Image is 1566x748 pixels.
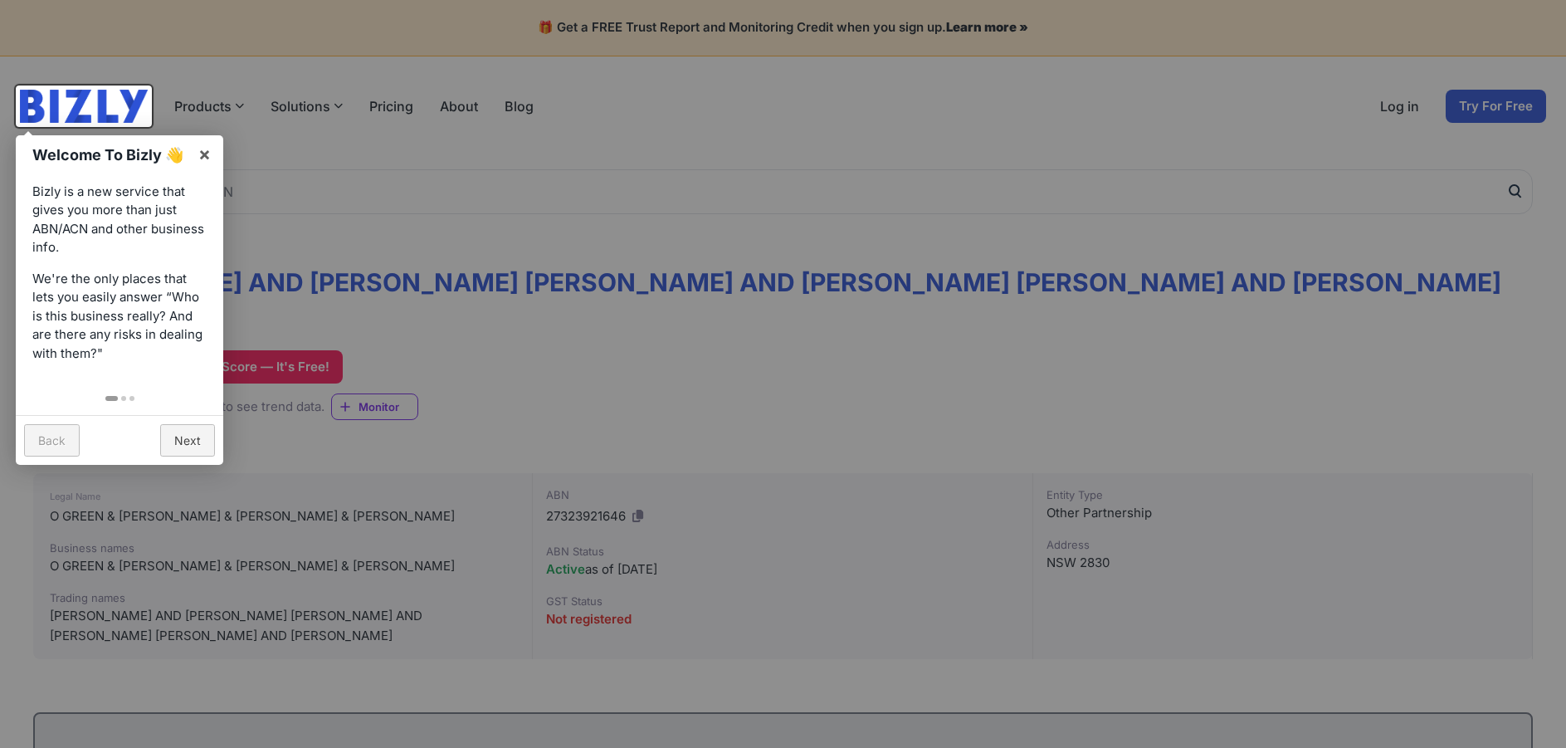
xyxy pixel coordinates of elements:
[186,135,223,173] a: ×
[160,424,215,457] a: Next
[32,144,189,166] h1: Welcome To Bizly 👋
[32,270,207,364] p: We're the only places that lets you easily answer “Who is this business really? And are there any...
[24,424,80,457] a: Back
[32,183,207,257] p: Bizly is a new service that gives you more than just ABN/ACN and other business info.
